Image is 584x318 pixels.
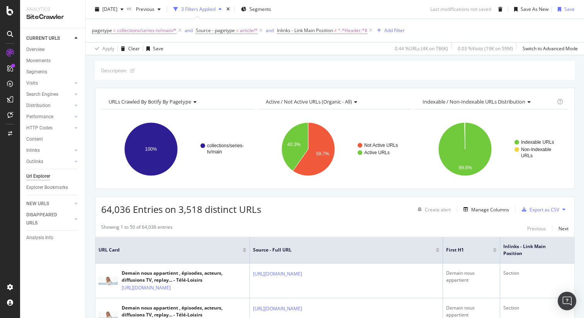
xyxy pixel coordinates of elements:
div: Visits [26,79,38,87]
div: Export as CSV [530,206,559,213]
div: Inlinks [26,146,40,155]
text: collections/series- [207,143,244,148]
a: Visits [26,79,72,87]
div: Performance [26,113,53,121]
div: Showing 1 to 50 of 64,036 entries [101,224,173,233]
span: pagetype [92,27,112,34]
div: Outlinks [26,158,43,166]
span: Active / Not Active URLs (organic - all) [266,98,352,105]
button: [DATE] [92,3,127,15]
a: Content [26,135,80,143]
div: CURRENT URLS [26,34,60,43]
span: Previous [133,6,154,12]
span: Inlinks - Link Main Position [503,243,565,257]
button: Save [143,43,163,55]
button: and [185,27,193,34]
a: [URL][DOMAIN_NAME] [253,305,302,313]
text: Non-Indexable [521,147,551,152]
div: Manage Columns [471,206,509,213]
a: Analysis Info [26,234,80,242]
div: Add Filter [384,27,405,34]
div: Description: [101,67,127,74]
a: Explorer Bookmarks [26,184,80,192]
button: Add Filter [374,26,405,35]
text: tv/main [207,149,222,155]
a: Url Explorer [26,172,80,180]
div: DISAPPEARED URLS [26,211,65,227]
span: URL Card [98,247,241,253]
text: 40.3% [287,142,300,148]
button: Previous [133,3,164,15]
div: HTTP Codes [26,124,53,132]
span: = [236,27,239,34]
a: Search Engines [26,90,72,99]
text: 59.7% [316,151,329,156]
button: Switch to Advanced Mode [519,43,578,55]
div: Segments [26,68,47,76]
div: times [225,5,231,13]
div: Save [564,6,575,12]
span: Source - Full URL [253,247,424,253]
div: Apply [102,45,114,52]
span: First H1 [446,247,481,253]
a: NEW URLS [26,200,72,208]
a: Distribution [26,102,72,110]
button: Save As New [511,3,548,15]
div: 3 Filters Applied [181,6,216,12]
div: 0.44 % URLs ( 4K on 786K ) [395,45,448,52]
div: Last modifications not saved [430,6,491,12]
h4: Active / Not Active URLs [264,95,405,108]
span: ≠ [334,27,337,34]
div: Clear [128,45,140,52]
svg: A chart. [258,116,410,183]
span: Source - pagetype [196,27,235,34]
button: Clear [118,43,140,55]
text: Indexable URLs [521,139,554,145]
div: Next [559,225,569,232]
text: URLs [521,153,533,158]
svg: A chart. [101,116,253,183]
span: 64,036 Entries on 3,518 distinct URLs [101,203,261,216]
a: Inlinks [26,146,72,155]
div: Switch to Advanced Mode [523,45,578,52]
img: main image [98,277,118,285]
div: NEW URLS [26,200,49,208]
div: Movements [26,57,51,65]
button: Manage Columns [460,205,509,214]
div: Open Intercom Messenger [558,292,576,310]
span: Indexable / Non-Indexable URLs distribution [423,98,525,105]
a: Overview [26,46,80,54]
span: ^.*Header.*$ [338,25,367,36]
text: 100% [145,146,157,152]
button: Apply [92,43,114,55]
span: vs [127,5,133,12]
span: URLs Crawled By Botify By pagetype [109,98,191,105]
div: Url Explorer [26,172,50,180]
button: Create alert [414,203,451,216]
text: Active URLs [364,150,390,155]
text: Not Active URLs [364,143,398,148]
a: Movements [26,57,80,65]
div: Save As New [521,6,548,12]
a: CURRENT URLS [26,34,72,43]
div: Overview [26,46,45,54]
div: Demain nous appartient , épisodes, acteurs, diffusions TV, replay... - Télé-Loisirs [122,270,246,284]
button: Segments [238,3,274,15]
a: Segments [26,68,80,76]
div: Explorer Bookmarks [26,184,68,192]
div: Search Engines [26,90,58,99]
a: [URL][DOMAIN_NAME] [253,270,302,278]
a: HTTP Codes [26,124,72,132]
span: collections/series-tv/main/* [117,25,177,36]
div: and [266,27,274,34]
div: Section [503,270,581,277]
span: = [113,27,116,34]
button: Export as CSV [519,203,559,216]
svg: A chart. [415,116,567,183]
span: article/* [240,25,258,36]
h4: Indexable / Non-Indexable URLs Distribution [421,95,555,108]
